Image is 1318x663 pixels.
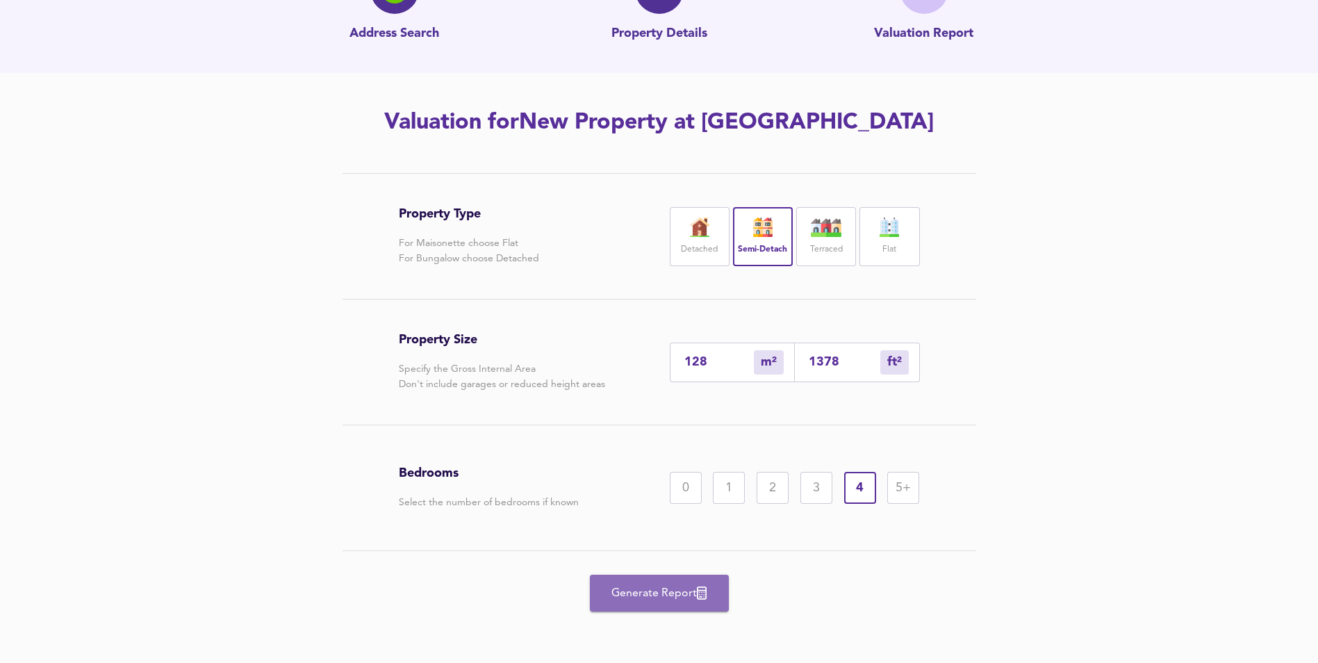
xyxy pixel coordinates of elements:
label: Terraced [810,241,843,259]
div: Flat [859,207,919,266]
div: Terraced [796,207,856,266]
p: Valuation Report [874,25,973,43]
div: Semi-Detach [733,207,793,266]
img: house-icon [809,218,843,237]
div: 4 [844,472,876,504]
div: 5+ [887,472,919,504]
div: 0 [670,472,702,504]
div: 2 [757,472,789,504]
label: Detached [681,241,718,259]
h3: Property Size [399,332,605,347]
input: Enter sqm [684,354,754,369]
img: house-icon [682,218,717,237]
p: Address Search [349,25,439,43]
div: 1 [713,472,745,504]
div: Detached [670,207,730,266]
h3: Property Type [399,206,539,222]
p: Specify the Gross Internal Area Don't include garages or reduced height areas [399,361,605,392]
input: Sqft [809,354,880,369]
h3: Bedrooms [399,466,579,481]
img: flat-icon [872,218,907,237]
p: For Maisonette choose Flat For Bungalow choose Detached [399,236,539,266]
img: house-icon [746,218,780,237]
button: Generate Report [590,575,729,612]
label: Flat [882,241,896,259]
div: m² [880,350,909,375]
label: Semi-Detach [738,241,787,259]
p: Property Details [611,25,707,43]
div: 3 [800,472,832,504]
h2: Valuation for New Property at [GEOGRAPHIC_DATA] [266,108,1053,138]
div: m² [754,350,784,375]
span: Generate Report [604,584,715,603]
p: Select the number of bedrooms if known [399,495,579,510]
